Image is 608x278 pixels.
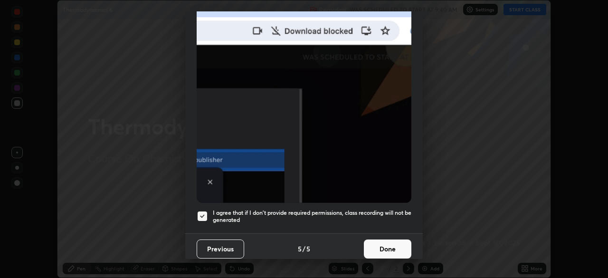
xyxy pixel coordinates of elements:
[303,244,305,254] h4: /
[364,240,411,259] button: Done
[197,240,244,259] button: Previous
[213,209,411,224] h5: I agree that if I don't provide required permissions, class recording will not be generated
[298,244,302,254] h4: 5
[306,244,310,254] h4: 5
